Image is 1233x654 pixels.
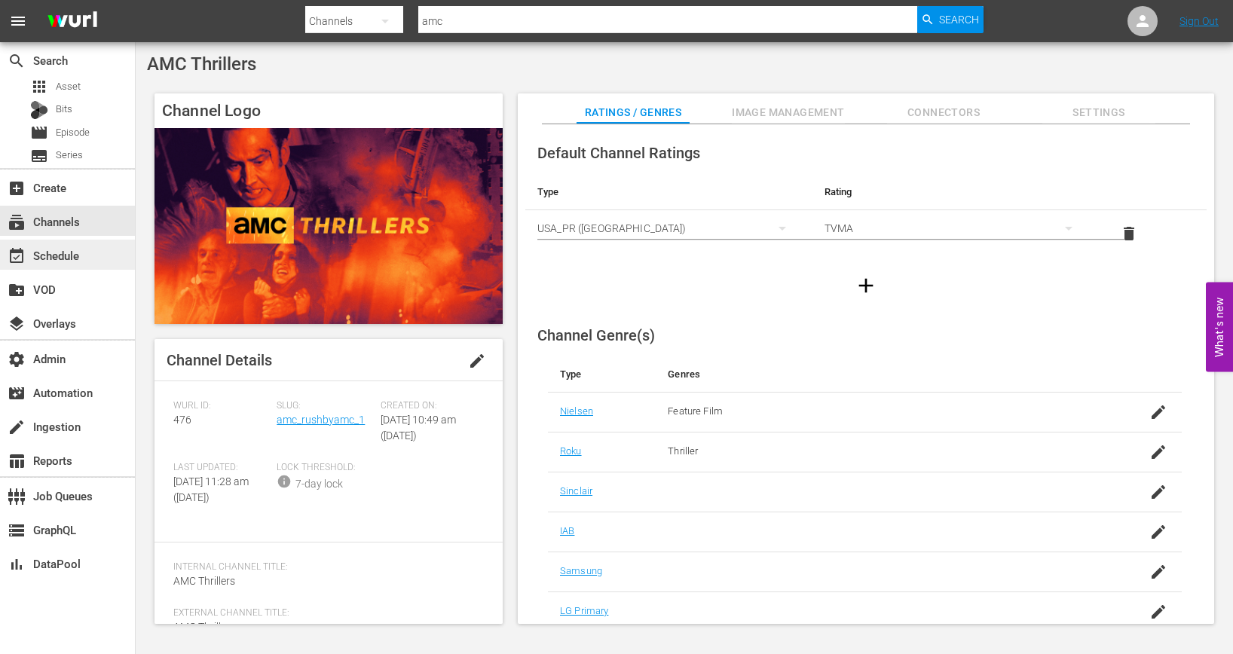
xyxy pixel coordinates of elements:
[8,521,26,539] span: GraphQL
[8,384,26,402] span: Automation
[560,405,593,417] a: Nielsen
[537,144,700,162] span: Default Channel Ratings
[173,575,235,587] span: AMC Thrillers
[8,52,26,70] span: Search
[173,462,269,474] span: Last Updated:
[173,400,269,412] span: Wurl ID:
[560,525,574,536] a: IAB
[8,487,26,506] span: Job Queues
[537,326,655,344] span: Channel Genre(s)
[173,414,191,426] span: 476
[560,565,602,576] a: Samsung
[30,101,48,119] div: Bits
[560,485,592,497] a: Sinclair
[1179,15,1219,27] a: Sign Out
[277,414,365,426] a: amc_rushbyamc_1
[525,174,1207,257] table: simple table
[887,103,1000,122] span: Connectors
[656,356,1111,393] th: Genres
[173,475,249,503] span: [DATE] 11:28 am ([DATE])
[939,6,979,33] span: Search
[173,607,476,619] span: External Channel Title:
[381,414,456,442] span: [DATE] 10:49 am ([DATE])
[8,315,26,333] span: Overlays
[277,474,292,489] span: info
[8,555,26,573] span: DataPool
[56,125,90,140] span: Episode
[1042,103,1155,122] span: Settings
[825,207,1088,249] div: TVMA
[548,356,656,393] th: Type
[147,53,256,75] span: AMC Thrillers
[8,247,26,265] span: Schedule
[173,621,235,633] span: AMC Thrillers
[173,561,476,573] span: Internal Channel Title:
[277,462,372,474] span: Lock Threshold:
[577,103,690,122] span: Ratings / Genres
[8,281,26,299] span: VOD
[277,400,372,412] span: Slug:
[295,476,343,492] div: 7-day lock
[8,213,26,231] span: Channels
[732,103,845,122] span: Image Management
[155,128,503,324] img: AMC Thrillers
[468,352,486,370] span: edit
[8,179,26,197] span: Create
[8,418,26,436] span: Ingestion
[917,6,984,33] button: Search
[56,79,81,94] span: Asset
[560,445,582,457] a: Roku
[1111,215,1147,252] button: delete
[30,147,48,165] span: Series
[1120,225,1138,243] span: delete
[30,124,48,142] span: Episode
[525,174,812,210] th: Type
[9,12,27,30] span: menu
[56,148,83,163] span: Series
[560,605,608,616] a: LG Primary
[381,400,476,412] span: Created On:
[8,350,26,368] span: Admin
[30,78,48,96] span: Asset
[812,174,1100,210] th: Rating
[537,207,800,249] div: USA_PR ([GEOGRAPHIC_DATA])
[459,343,495,379] button: edit
[167,351,272,369] span: Channel Details
[36,4,109,39] img: ans4CAIJ8jUAAAAAAAAAAAAAAAAAAAAAAAAgQb4GAAAAAAAAAAAAAAAAAAAAAAAAJMjXAAAAAAAAAAAAAAAAAAAAAAAAgAT5G...
[155,93,503,128] h4: Channel Logo
[56,102,72,117] span: Bits
[1206,283,1233,372] button: Open Feedback Widget
[8,452,26,470] span: Reports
